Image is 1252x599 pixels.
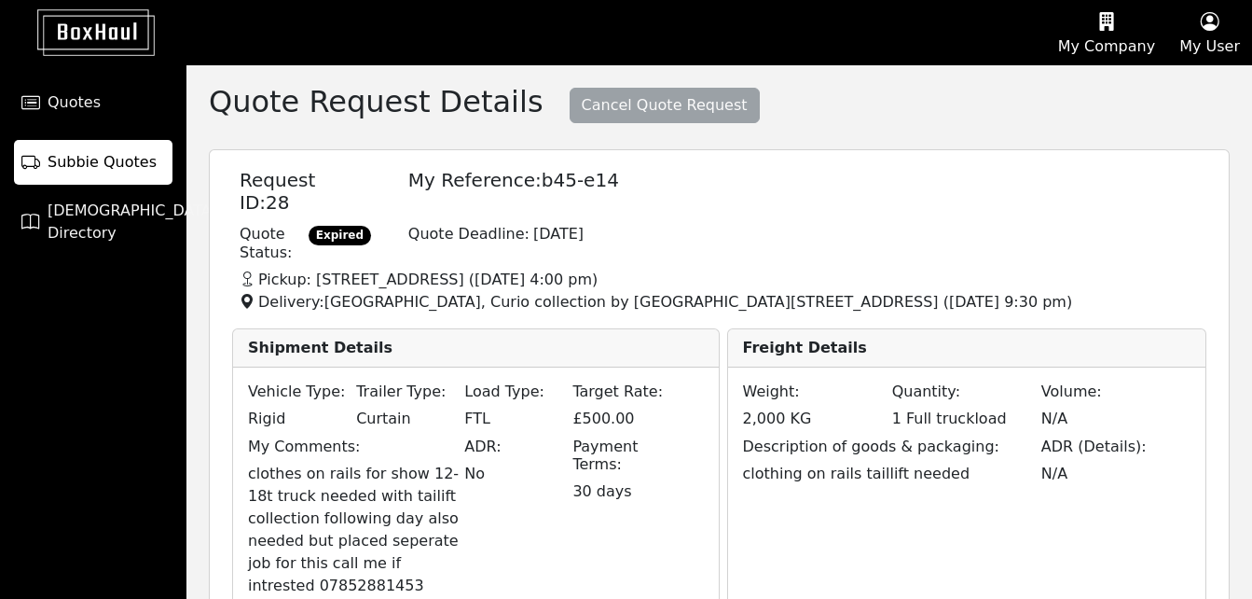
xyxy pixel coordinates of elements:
h6: ADR (Details): [1030,438,1179,455]
div: 2,000 KG [732,408,881,430]
span: Subbie Quotes [48,151,157,174]
h6: Target Rate: [561,383,692,400]
h6: Quote Deadline: [408,225,530,243]
h6: Weight: [732,383,881,400]
div: clothes on rails for show 12-18t truck needed with tailift collection following day also needed b... [237,463,475,597]
div: N/A [1030,463,1179,485]
div: FTL [464,383,572,430]
img: BoxHaul [9,9,155,56]
h5: Request ID: 28 [240,169,371,214]
div: £ 500.00 [572,383,681,430]
h6: ADR: [453,438,584,455]
h6: Trailer Type: [345,383,475,400]
div: 30 days [561,481,692,503]
div: 1 Full truckload [881,408,1030,430]
a: Subbie Quotes [14,140,172,185]
a: Quotes [14,80,172,125]
div: Rigid [248,408,356,430]
span: [DEMOGRAPHIC_DATA] Directory [48,200,217,244]
a: [DEMOGRAPHIC_DATA] Directory [14,200,172,244]
button: My User [1167,1,1252,64]
div: N/A [1030,408,1179,430]
h6: Description of goods & packaging: [732,438,1030,455]
h5: My Reference: b45-e14 [408,169,619,191]
div: Curtain [356,408,464,430]
h6: Volume: [1030,383,1179,400]
button: My Company [1046,1,1167,64]
h6: Load Type: [453,383,584,400]
div: clothing on rails taillift needed [732,463,1030,485]
h6: Quote Status: [240,225,305,260]
h6: Vehicle Type: [237,383,367,400]
h6: [DATE] [533,225,584,250]
h6: Payment Terms: [561,438,692,473]
span: Quotes [48,91,101,114]
span: Expired [309,226,371,244]
div: Shipment Details [233,329,719,368]
p: Pickup: [STREET_ADDRESS] ( [DATE] 4:00 pm ) [228,269,1240,291]
h2: Quote Request Details [209,84,543,119]
p: Delivery: [GEOGRAPHIC_DATA], Curio collection by [GEOGRAPHIC_DATA][STREET_ADDRESS] ( [DATE] 9:30 ... [228,291,1240,313]
div: No [453,463,584,485]
div: Freight Details [728,329,1206,368]
h6: Quantity: [881,383,1030,400]
h6: My Comments: [237,438,475,455]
